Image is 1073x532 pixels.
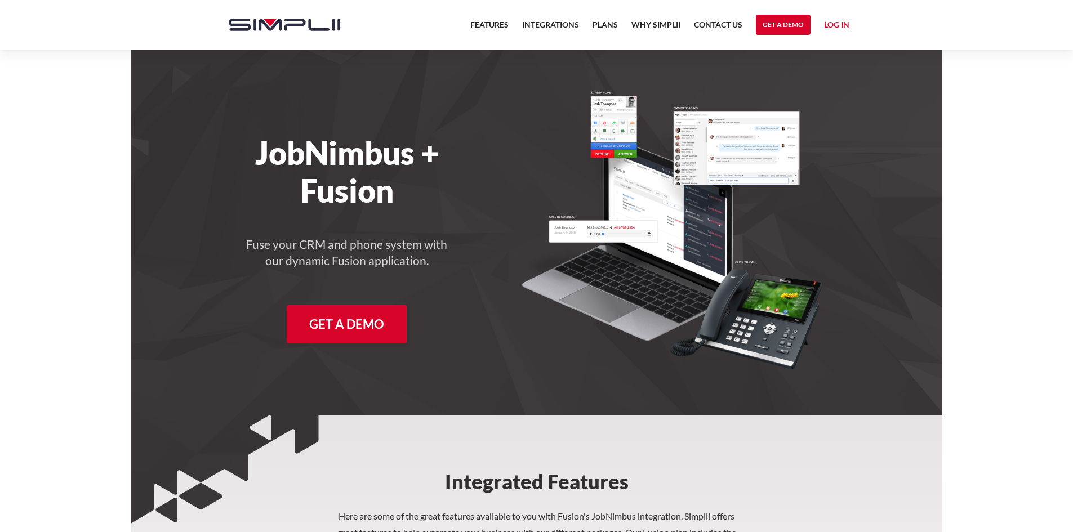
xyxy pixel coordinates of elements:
[631,18,680,38] a: Why Simplii
[522,90,822,370] img: A desk phone and laptop with a CRM up and Fusion bringing call recording, screen pops, and SMS me...
[824,18,849,35] a: Log in
[694,18,742,38] a: Contact US
[229,19,340,31] img: Simplii
[246,236,448,269] h4: Fuse your CRM and phone system with our dynamic Fusion application.
[756,15,811,35] a: Get a Demo
[470,18,509,38] a: Features
[217,134,477,209] h1: JobNimbus + Fusion
[361,415,713,508] h2: Integrated Features
[593,18,618,38] a: Plans
[287,305,407,343] a: Get A Demo
[522,18,579,38] a: Integrations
